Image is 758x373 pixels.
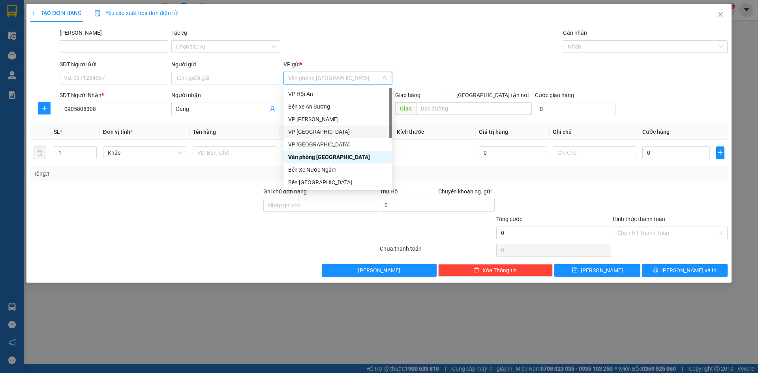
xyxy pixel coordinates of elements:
[581,266,623,275] span: [PERSON_NAME]
[283,176,392,189] div: Bến Yên Nghĩa
[438,264,553,277] button: deleteXóa Thông tin
[717,11,724,18] span: close
[283,138,392,151] div: VP Mỹ Đình
[288,102,387,111] div: Bến xe An Sương
[34,146,46,159] button: delete
[380,188,398,195] span: Thu Hộ
[193,146,276,159] input: VD: Bàn, Ghế
[288,115,387,124] div: VP [PERSON_NAME]
[94,10,101,17] img: icon
[171,30,187,36] label: Tác vụ
[288,127,387,136] div: VP [GEOGRAPHIC_DATA]
[54,129,60,135] span: SL
[716,146,724,159] button: plus
[563,30,587,36] label: Gán nhãn
[263,188,307,195] label: Ghi chú đơn hàng
[283,113,392,126] div: VP Ao Sào
[322,264,437,277] button: [PERSON_NAME]
[193,129,216,135] span: Tên hàng
[653,267,658,274] span: printer
[288,72,387,84] span: Văn phòng Đà Nẵng
[416,102,532,115] input: Dọc đường
[553,146,636,159] input: Ghi Chú
[60,30,102,36] label: Mã ĐH
[269,106,276,112] span: user-add
[554,264,640,277] button: save[PERSON_NAME]
[550,124,640,140] th: Ghi chú
[358,266,400,275] span: [PERSON_NAME]
[283,163,392,176] div: Bến Xe Nước Ngầm
[642,264,728,277] button: printer[PERSON_NAME] và In
[30,10,82,16] span: TẠO ĐƠN HÀNG
[288,153,387,161] div: Văn phòng [GEOGRAPHIC_DATA]
[288,165,387,174] div: Bến Xe Nước Ngầm
[283,88,392,100] div: VP Hội An
[613,216,665,222] label: Hình thức thanh toán
[717,150,724,156] span: plus
[709,4,732,26] button: Close
[283,151,392,163] div: Văn phòng Đà Nẵng
[535,103,615,115] input: Cước giao hàng
[535,92,574,98] label: Cước giao hàng
[171,91,280,99] div: Người nhận
[60,60,168,69] div: SĐT Người Gửi
[283,100,392,113] div: Bến xe An Sương
[435,187,495,196] span: Chuyển khoản ng. gửi
[395,92,420,98] span: Giao hàng
[642,129,670,135] span: Cước hàng
[60,40,168,53] input: Mã ĐH
[94,10,178,16] span: Yêu cầu xuất hóa đơn điện tử
[30,10,36,16] span: plus
[103,129,133,135] span: Đơn vị tính
[38,102,51,114] button: plus
[60,91,168,99] div: SĐT Người Nhận
[397,129,424,135] span: Kích thước
[453,91,532,99] span: [GEOGRAPHIC_DATA] tận nơi
[661,266,717,275] span: [PERSON_NAME] và In
[283,126,392,138] div: VP Đà Lạt
[288,140,387,149] div: VP [GEOGRAPHIC_DATA]
[479,129,508,135] span: Giá trị hàng
[496,216,522,222] span: Tổng cước
[482,266,517,275] span: Xóa Thông tin
[379,244,495,258] div: Chưa thanh toán
[474,267,479,274] span: delete
[479,146,546,159] input: 0
[395,102,416,115] span: Giao
[288,178,387,187] div: Bến [GEOGRAPHIC_DATA]
[288,90,387,98] div: VP Hội An
[263,199,378,212] input: Ghi chú đơn hàng
[34,169,293,178] div: Tổng: 1
[572,267,578,274] span: save
[283,60,392,69] div: VP gửi
[171,60,280,69] div: Người gửi
[38,105,50,111] span: plus
[108,147,182,159] span: Khác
